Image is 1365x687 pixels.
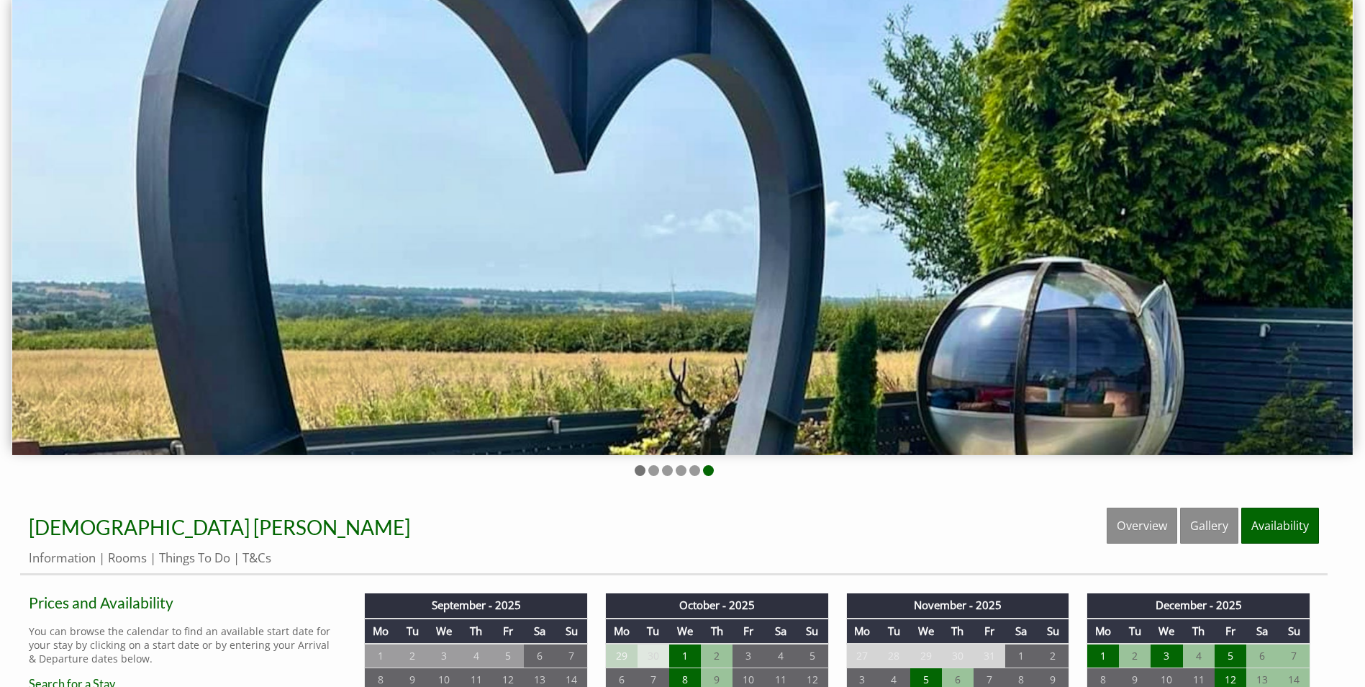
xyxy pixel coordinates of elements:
th: September - 2025 [365,593,588,618]
p: You can browse the calendar to find an available start date for your stay by clicking on a start ... [29,624,338,665]
a: Things To Do [159,549,230,566]
a: Prices and Availability [29,593,338,611]
td: 1 [669,644,701,668]
td: 5 [1215,644,1246,668]
td: 31 [974,644,1005,668]
th: Sa [1246,619,1278,644]
th: Fr [733,619,764,644]
th: October - 2025 [605,593,828,618]
td: 2 [1038,644,1069,668]
td: 2 [396,644,428,668]
a: Overview [1107,508,1177,544]
th: We [428,619,460,644]
td: 3 [1151,644,1182,668]
th: Sa [1005,619,1037,644]
th: We [910,619,942,644]
td: 29 [910,644,942,668]
td: 3 [428,644,460,668]
td: 2 [701,644,733,668]
td: 1 [365,644,396,668]
td: 5 [797,644,828,668]
th: Mo [605,619,637,644]
td: 3 [733,644,764,668]
th: Th [942,619,974,644]
td: 27 [846,644,878,668]
td: 7 [555,644,587,668]
th: Sa [524,619,555,644]
th: Th [701,619,733,644]
th: Fr [974,619,1005,644]
th: Tu [396,619,428,644]
a: Availability [1241,508,1319,544]
a: Information [29,549,96,566]
td: 30 [942,644,974,668]
th: Mo [365,619,396,644]
th: Fr [1215,619,1246,644]
a: Rooms [108,549,147,566]
a: [DEMOGRAPHIC_DATA] [PERSON_NAME] [29,515,410,539]
td: 4 [460,644,491,668]
td: 6 [524,644,555,668]
th: Su [555,619,587,644]
th: Su [797,619,828,644]
th: Tu [878,619,910,644]
td: 28 [878,644,910,668]
td: 1 [1087,644,1119,668]
th: Th [460,619,491,644]
a: Gallery [1180,508,1238,544]
td: 4 [1183,644,1215,668]
td: 4 [765,644,797,668]
td: 6 [1246,644,1278,668]
td: 29 [605,644,637,668]
th: Su [1278,619,1310,644]
th: We [669,619,701,644]
th: November - 2025 [846,593,1069,618]
th: December - 2025 [1087,593,1310,618]
th: Mo [846,619,878,644]
th: Th [1183,619,1215,644]
th: Mo [1087,619,1119,644]
th: Tu [638,619,669,644]
a: T&Cs [242,549,271,566]
td: 30 [638,644,669,668]
th: Su [1038,619,1069,644]
th: We [1151,619,1182,644]
td: 7 [1278,644,1310,668]
td: 5 [492,644,524,668]
td: 1 [1005,644,1037,668]
th: Fr [492,619,524,644]
td: 2 [1119,644,1151,668]
th: Sa [765,619,797,644]
th: Tu [1119,619,1151,644]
